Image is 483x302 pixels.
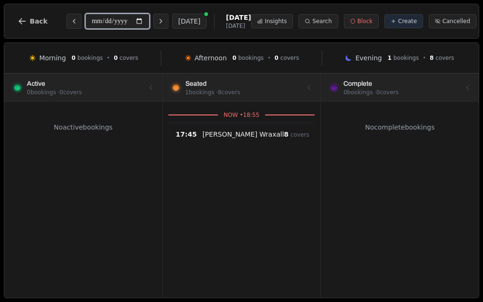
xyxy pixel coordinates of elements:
span: • [267,54,271,62]
span: covers [435,55,454,61]
span: Morning [39,53,66,63]
span: 0 [114,55,117,61]
button: Previous day [67,14,82,29]
button: Insights [251,14,293,28]
button: Next day [153,14,168,29]
button: Back [10,10,55,33]
span: bookings [238,55,264,61]
span: covers [119,55,138,61]
span: Search [312,17,332,25]
span: bookings [77,55,103,61]
button: [DATE] [172,14,207,29]
span: Insights [265,17,287,25]
span: Back [30,18,48,24]
p: No active bookings [10,122,157,132]
button: Search [299,14,338,28]
span: 0 [72,55,75,61]
span: 0 [275,55,278,61]
button: Create [384,14,423,28]
button: Block [344,14,379,28]
span: Afternoon [195,53,227,63]
span: [DATE] [226,22,251,30]
p: No complete bookings [326,122,473,132]
span: • [107,54,110,62]
span: covers [291,131,309,138]
span: 1 [388,55,391,61]
span: [DATE] [226,13,251,22]
span: 17:45 [176,130,197,139]
span: 8 [284,131,289,138]
span: NOW • 18:55 [218,111,265,119]
span: covers [280,55,299,61]
span: Cancelled [442,17,470,25]
span: 8 [430,55,433,61]
span: 0 [233,55,236,61]
span: • [423,54,426,62]
span: Block [358,17,373,25]
span: Create [398,17,417,25]
span: Evening [355,53,382,63]
button: Cancelled [429,14,476,28]
span: bookings [393,55,419,61]
p: [PERSON_NAME] Wraxall [202,130,284,139]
